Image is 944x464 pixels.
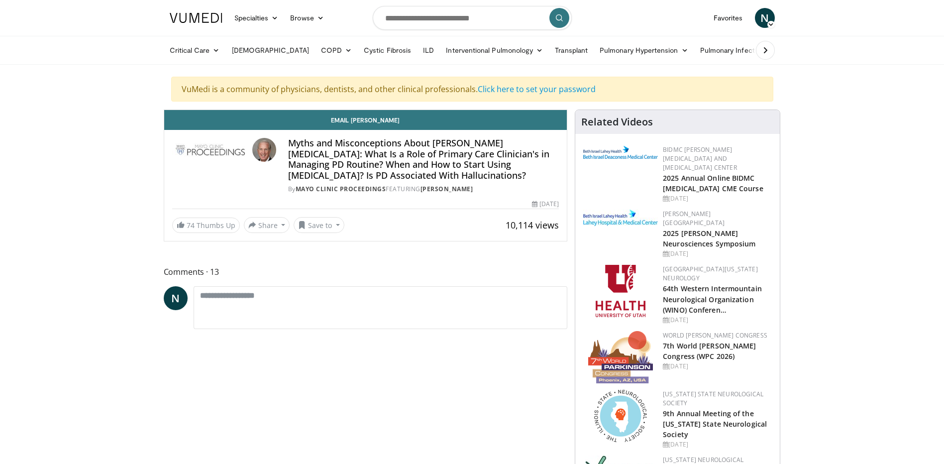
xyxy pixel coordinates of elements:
[164,265,568,278] span: Comments 13
[663,331,767,340] a: World [PERSON_NAME] Congress
[663,194,772,203] div: [DATE]
[532,200,559,209] div: [DATE]
[170,13,222,23] img: VuMedi Logo
[663,440,772,449] div: [DATE]
[506,219,559,231] span: 10,114 views
[164,286,188,310] a: N
[478,84,596,95] a: Click here to set your password
[164,110,567,130] a: Email [PERSON_NAME]
[187,221,195,230] span: 74
[288,138,559,181] h4: Myths and Misconceptions About [PERSON_NAME][MEDICAL_DATA]: What Is a Role of Primary Care Clinic...
[663,316,772,325] div: [DATE]
[440,40,549,60] a: Interventional Pulmonology
[755,8,775,28] a: N
[594,390,647,442] img: 71a8b48c-8850-4916-bbdd-e2f3ccf11ef9.png.150x105_q85_autocrop_double_scale_upscale_version-0.2.png
[663,284,762,314] a: 64th Western Intermountain Neurological Organization (WINO) Conferen…
[663,210,725,227] a: [PERSON_NAME][GEOGRAPHIC_DATA]
[244,217,290,233] button: Share
[663,362,772,371] div: [DATE]
[663,173,763,193] a: 2025 Annual Online BIDMC [MEDICAL_DATA] CME Course
[296,185,386,193] a: Mayo Clinic Proceedings
[315,40,358,60] a: COPD
[594,40,694,60] a: Pulmonary Hypertension
[420,185,473,193] a: [PERSON_NAME]
[373,6,572,30] input: Search topics, interventions
[583,210,658,226] img: e7977282-282c-4444-820d-7cc2733560fd.jpg.150x105_q85_autocrop_double_scale_upscale_version-0.2.jpg
[663,249,772,258] div: [DATE]
[663,265,758,282] a: [GEOGRAPHIC_DATA][US_STATE] Neurology
[583,146,658,159] img: c96b19ec-a48b-46a9-9095-935f19585444.png.150x105_q85_autocrop_double_scale_upscale_version-0.2.png
[663,341,756,361] a: 7th World [PERSON_NAME] Congress (WPC 2026)
[172,138,248,162] img: Mayo Clinic Proceedings
[226,40,315,60] a: [DEMOGRAPHIC_DATA]
[164,40,226,60] a: Critical Care
[284,8,330,28] a: Browse
[596,265,645,317] img: f6362829-b0a3-407d-a044-59546adfd345.png.150x105_q85_autocrop_double_scale_upscale_version-0.2.png
[288,185,559,194] div: By FEATURING
[228,8,285,28] a: Specialties
[549,40,594,60] a: Transplant
[172,218,240,233] a: 74 Thumbs Up
[708,8,749,28] a: Favorites
[588,331,653,383] img: 16fe1da8-a9a0-4f15-bd45-1dd1acf19c34.png.150x105_q85_autocrop_double_scale_upscale_version-0.2.png
[663,390,763,407] a: [US_STATE] State Neurological Society
[663,229,755,248] a: 2025 [PERSON_NAME] Neurosciences Symposium
[694,40,780,60] a: Pulmonary Infection
[581,116,653,128] h4: Related Videos
[358,40,417,60] a: Cystic Fibrosis
[663,145,737,172] a: BIDMC [PERSON_NAME][MEDICAL_DATA] and [MEDICAL_DATA] Center
[663,409,767,439] a: 9th Annual Meeting of the [US_STATE] State Neurological Society
[252,138,276,162] img: Avatar
[417,40,440,60] a: ILD
[294,217,344,233] button: Save to
[171,77,773,102] div: VuMedi is a community of physicians, dentists, and other clinical professionals.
